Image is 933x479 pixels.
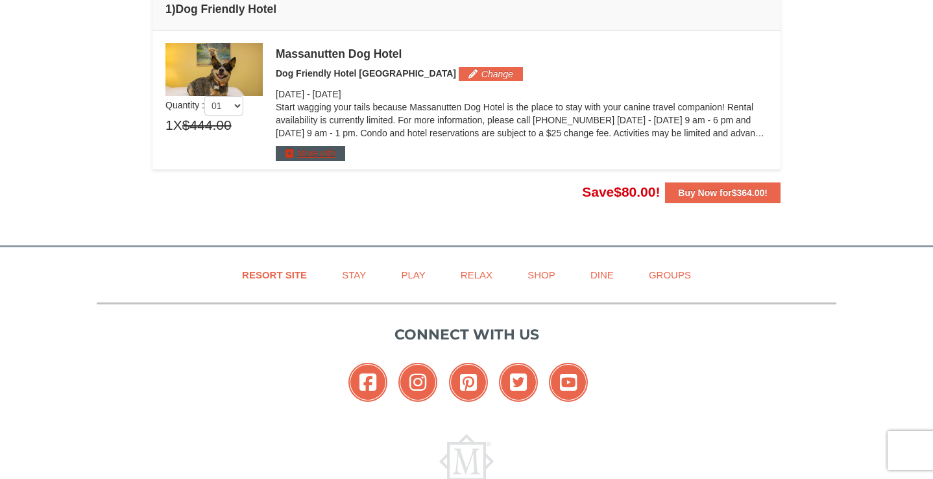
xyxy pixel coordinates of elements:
a: Groups [633,260,707,289]
span: X [173,116,182,135]
a: Dine [574,260,630,289]
p: Start wagging your tails because Massanutten Dog Hotel is the place to stay with your canine trav... [276,101,768,140]
img: 27428181-5-81c892a3.jpg [165,43,263,96]
span: Quantity : [165,100,243,110]
h4: 1 Dog Friendly Hotel [165,3,768,16]
span: 1 [165,116,173,135]
a: Stay [326,260,382,289]
button: Change [459,67,523,81]
span: ) [172,3,176,16]
a: Play [385,260,441,289]
span: Save ! [582,184,660,199]
a: Resort Site [226,260,323,289]
strong: Buy Now for ! [678,188,768,198]
p: Connect with us [97,324,836,345]
span: $364.00 [732,188,765,198]
a: Relax [444,260,509,289]
button: Buy Now for$364.00! [665,182,781,203]
span: Dog Friendly Hotel [GEOGRAPHIC_DATA] [276,68,456,79]
div: Massanutten Dog Hotel [276,47,768,60]
span: [DATE] [276,89,304,99]
span: [DATE] [313,89,341,99]
span: $444.00 [182,116,232,135]
a: Shop [511,260,572,289]
button: More Info [276,146,345,160]
span: - [307,89,310,99]
span: $80.00 [614,184,655,199]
